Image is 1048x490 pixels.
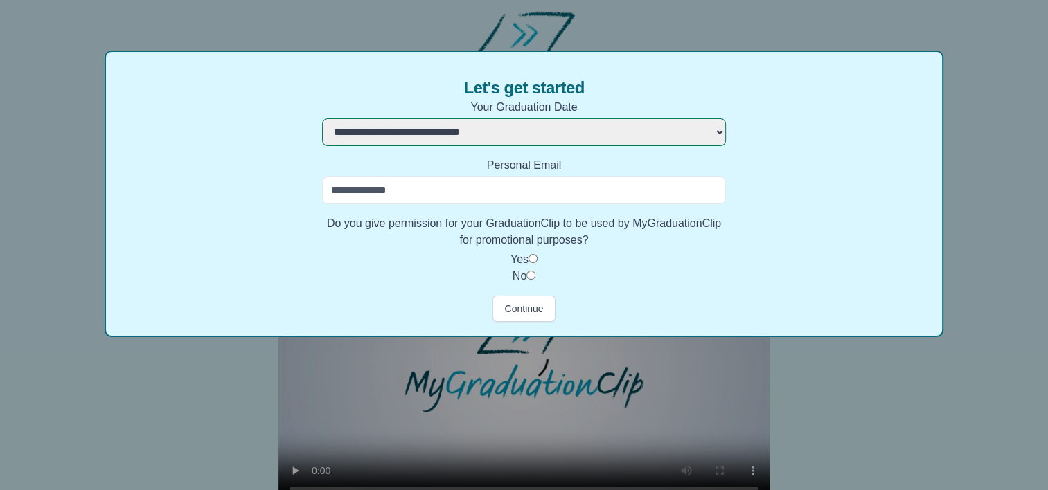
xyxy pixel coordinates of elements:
[322,215,726,248] label: Do you give permission for your GraduationClip to be used by MyGraduationClip for promotional pur...
[492,296,555,322] button: Continue
[322,99,726,116] label: Your Graduation Date
[322,157,726,174] label: Personal Email
[463,77,584,99] span: Let's get started
[510,253,529,265] label: Yes
[513,270,526,282] label: No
